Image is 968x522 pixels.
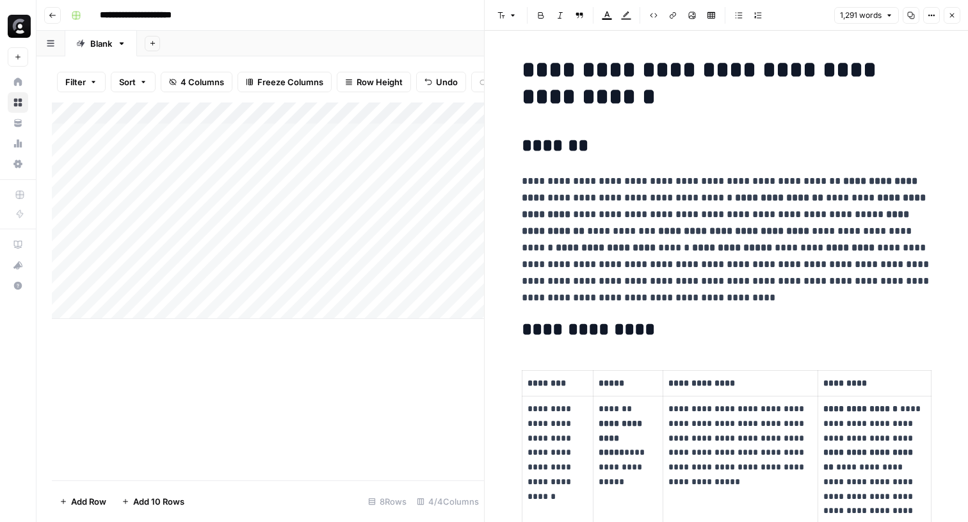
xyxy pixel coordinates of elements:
div: Blank [90,37,112,50]
button: Help + Support [8,275,28,296]
a: Usage [8,133,28,154]
button: 4 Columns [161,72,232,92]
button: Filter [57,72,106,92]
a: Home [8,72,28,92]
button: Freeze Columns [238,72,332,92]
button: Undo [416,72,466,92]
a: Your Data [8,113,28,133]
span: Undo [436,76,458,88]
a: AirOps Academy [8,234,28,255]
button: What's new? [8,255,28,275]
a: Settings [8,154,28,174]
span: Filter [65,76,86,88]
button: Sort [111,72,156,92]
img: Clerk Logo [8,15,31,38]
span: Add Row [71,495,106,508]
a: Browse [8,92,28,113]
span: Add 10 Rows [133,495,184,508]
a: Blank [65,31,137,56]
button: Add 10 Rows [114,491,192,512]
button: Workspace: Clerk [8,10,28,42]
span: Freeze Columns [257,76,323,88]
div: 4/4 Columns [412,491,484,512]
span: 4 Columns [181,76,224,88]
span: Sort [119,76,136,88]
span: Row Height [357,76,403,88]
div: 8 Rows [363,491,412,512]
button: Add Row [52,491,114,512]
button: 1,291 words [834,7,899,24]
span: 1,291 words [840,10,882,21]
button: Row Height [337,72,411,92]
